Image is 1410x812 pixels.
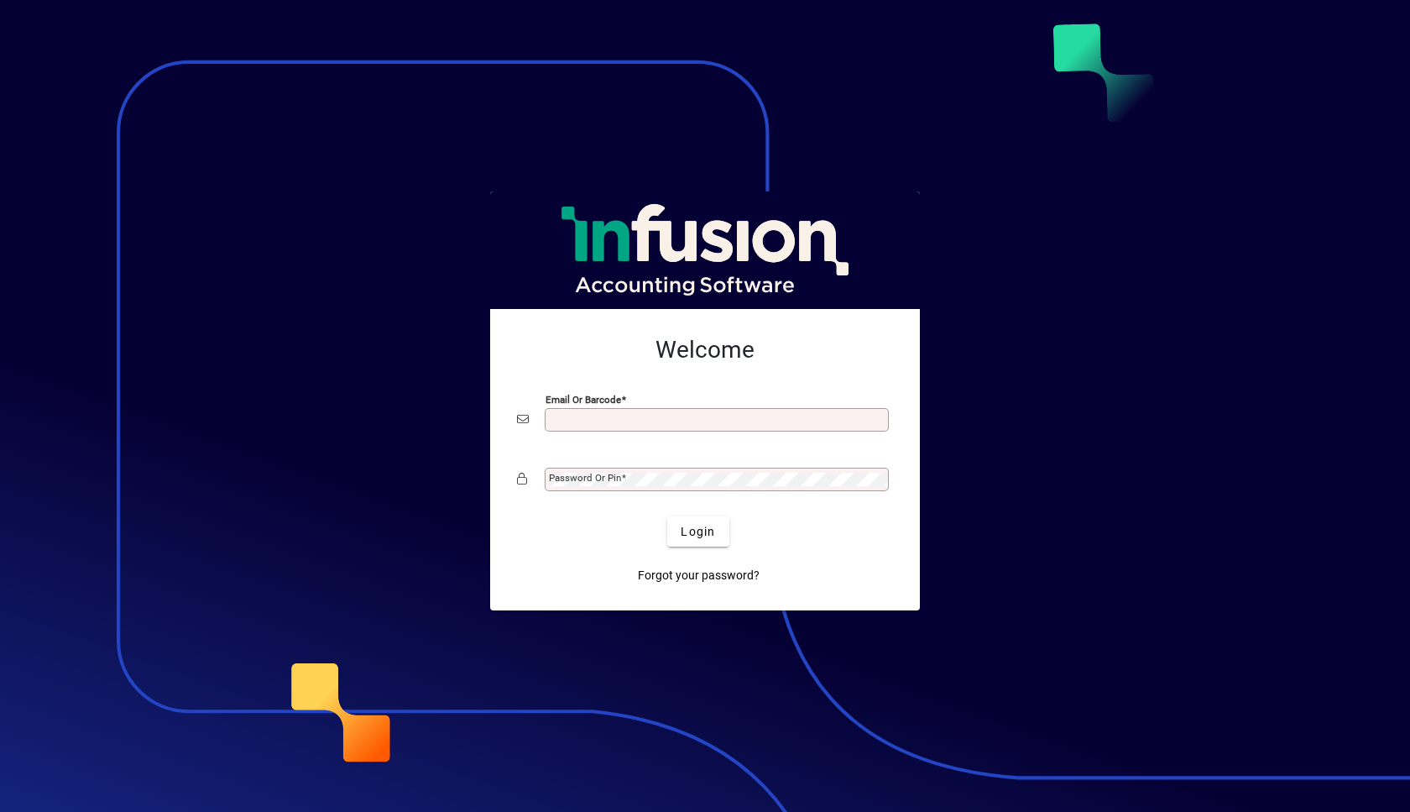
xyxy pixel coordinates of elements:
h2: Welcome [517,336,893,364]
mat-label: Email or Barcode [546,394,621,406]
span: Forgot your password? [638,567,760,584]
a: Forgot your password? [631,560,766,590]
mat-label: Password or Pin [549,472,621,484]
button: Login [667,516,728,547]
span: Login [681,523,715,541]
